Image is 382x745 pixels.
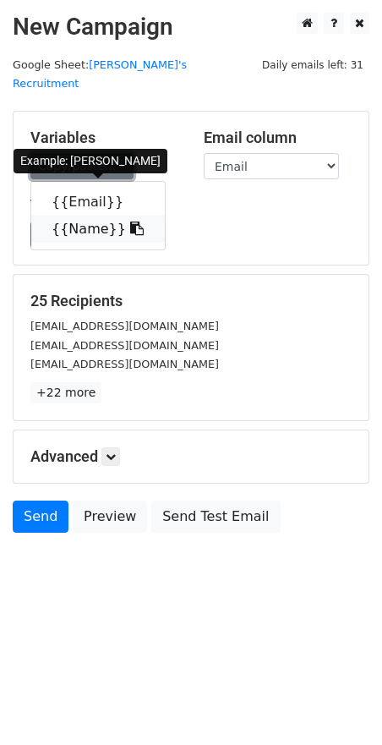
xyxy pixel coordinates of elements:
[31,189,165,216] a: {{Email}}
[13,58,187,90] a: [PERSON_NAME]'s Recruitment
[256,56,369,74] span: Daily emails left: 31
[256,58,369,71] a: Daily emails left: 31
[30,382,101,403] a: +22 more
[30,129,178,147] h5: Variables
[13,58,187,90] small: Google Sheet:
[14,149,167,173] div: Example: [PERSON_NAME]
[73,501,147,533] a: Preview
[30,358,219,370] small: [EMAIL_ADDRESS][DOMAIN_NAME]
[204,129,352,147] h5: Email column
[151,501,280,533] a: Send Test Email
[30,339,219,352] small: [EMAIL_ADDRESS][DOMAIN_NAME]
[31,216,165,243] a: {{Name}}
[30,447,352,466] h5: Advanced
[30,292,352,310] h5: 25 Recipients
[297,664,382,745] iframe: Chat Widget
[13,501,68,533] a: Send
[13,13,369,41] h2: New Campaign
[30,320,219,332] small: [EMAIL_ADDRESS][DOMAIN_NAME]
